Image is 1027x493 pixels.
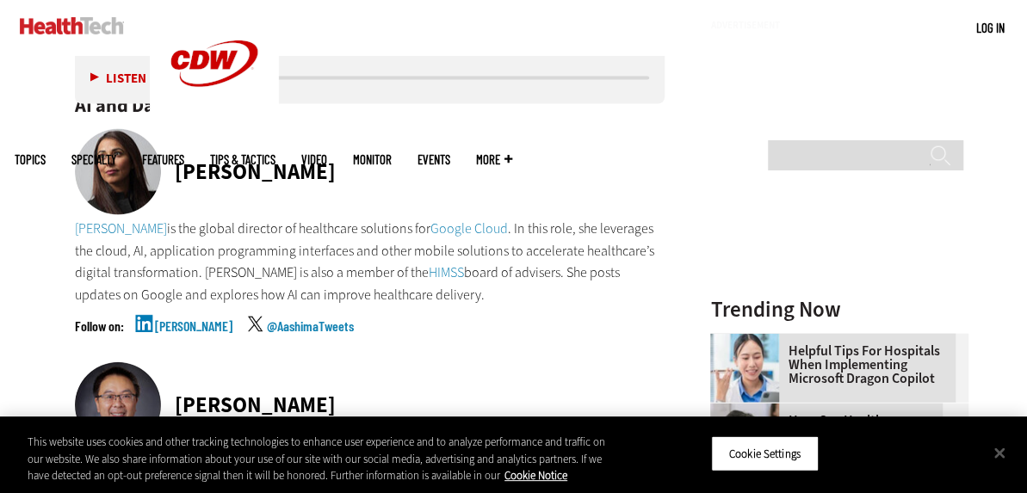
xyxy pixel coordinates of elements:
button: Cookie Settings [711,435,819,471]
p: is the global director of healthcare solutions for . In this role, she leverages the cloud, AI, a... [75,218,665,305]
a: Doctor using phone to dictate to tablet [710,334,788,348]
img: Dr. Eric Poon [75,362,161,448]
a: HIMSS [429,263,464,281]
span: Topics [15,153,46,166]
img: Doctor using phone to dictate to tablet [710,334,779,403]
a: CDW [150,114,279,132]
a: Google Cloud [430,219,508,237]
a: How Can Healthcare Organizations Reimagine Their Contact Centers? [710,414,958,455]
a: Features [142,153,184,166]
img: Healthcare contact center [710,404,779,472]
a: @AashimaTweets [267,319,354,362]
iframe: advertisement [710,38,968,253]
a: Video [301,153,327,166]
a: Log in [976,20,1005,35]
a: [PERSON_NAME] [155,319,232,362]
a: Healthcare contact center [710,404,788,417]
a: MonITor [353,153,392,166]
span: Specialty [71,153,116,166]
a: [PERSON_NAME] [75,219,167,237]
span: More [476,153,512,166]
h3: Trending Now [710,299,968,320]
div: This website uses cookies and other tracking technologies to enhance user experience and to analy... [28,434,616,484]
a: Tips & Tactics [210,153,275,166]
div: [PERSON_NAME] [175,394,336,416]
img: Home [20,17,124,34]
a: More information about your privacy [504,468,567,483]
div: User menu [976,19,1005,37]
a: Helpful Tips for Hospitals When Implementing Microsoft Dragon Copilot [710,344,958,385]
a: Events [418,153,450,166]
button: Close [981,434,1018,471]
